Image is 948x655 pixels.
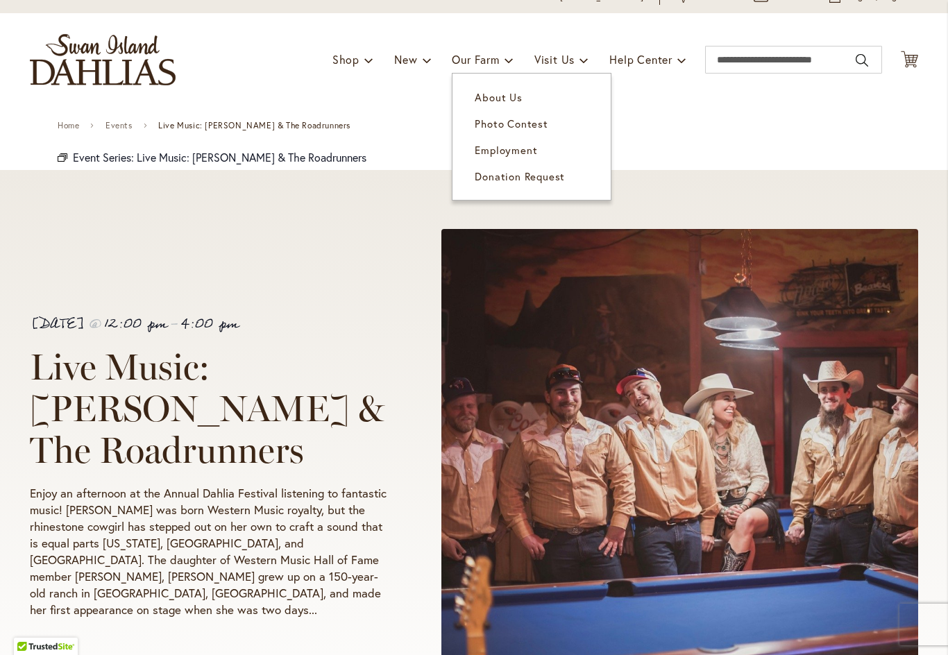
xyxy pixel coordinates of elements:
[30,311,85,337] span: [DATE]
[10,606,49,645] iframe: Launch Accessibility Center
[534,52,575,67] span: Visit Us
[475,90,522,104] span: About Us
[609,52,672,67] span: Help Center
[158,121,350,130] span: Live Music: [PERSON_NAME] & The Roadrunners
[88,311,101,337] span: @
[58,149,67,167] em: Event Series:
[475,143,537,157] span: Employment
[452,52,499,67] span: Our Farm
[105,121,133,130] a: Events
[170,311,178,337] span: -
[30,34,176,85] a: store logo
[30,345,385,472] span: Live Music: [PERSON_NAME] & The Roadrunners
[475,169,565,183] span: Donation Request
[475,117,548,130] span: Photo Contest
[394,52,417,67] span: New
[332,52,359,67] span: Shop
[180,311,239,337] span: 4:00 pm
[58,121,79,130] a: Home
[137,150,366,164] a: Live Music: [PERSON_NAME] & The Roadrunners
[30,485,390,618] p: Enjoy an afternoon at the Annual Dahlia Festival listening to fantastic music! [PERSON_NAME] was ...
[73,150,134,164] span: Event Series:
[104,311,167,337] span: 12:00 pm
